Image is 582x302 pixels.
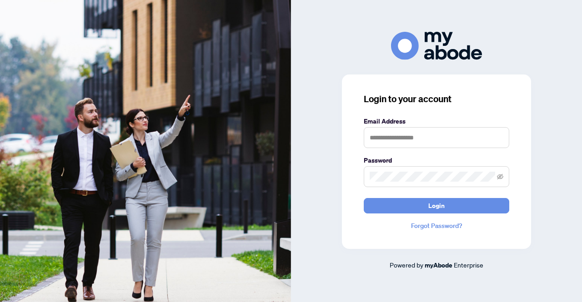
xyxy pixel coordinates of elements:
a: myAbode [425,260,452,270]
span: Login [428,198,445,213]
label: Email Address [364,116,509,126]
label: Password [364,155,509,165]
img: ma-logo [391,32,482,59]
span: Enterprise [454,261,483,269]
span: eye-invisible [497,173,503,180]
a: Forgot Password? [364,221,509,231]
h3: Login to your account [364,93,509,105]
span: Powered by [390,261,423,269]
button: Login [364,198,509,213]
